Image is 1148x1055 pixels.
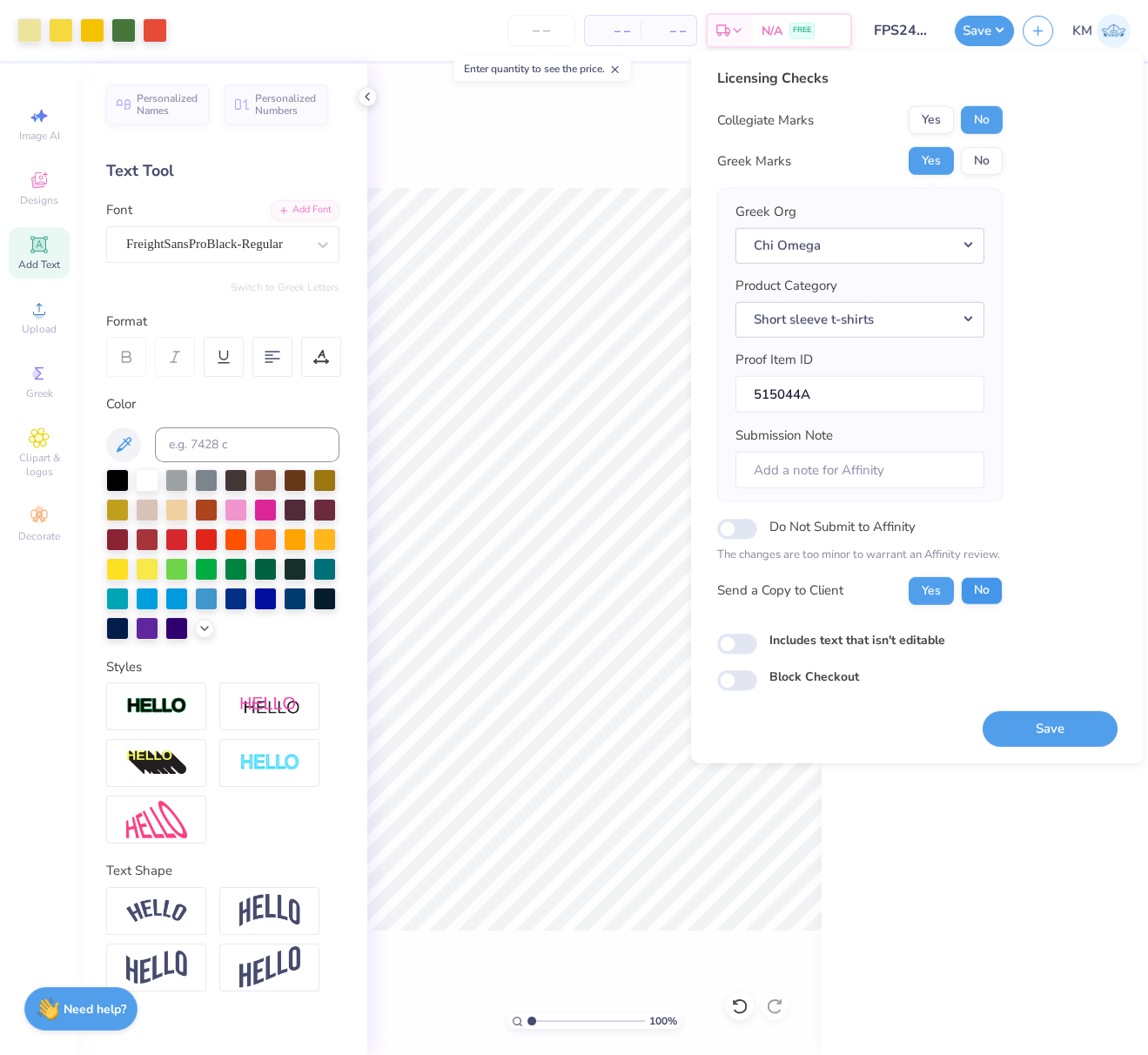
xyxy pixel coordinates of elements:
label: Includes text that isn't editable [769,630,945,648]
label: Submission Note [735,426,833,446]
img: 3d Illusion [126,749,187,777]
button: Chi Omega [735,227,984,263]
span: Upload [22,322,57,336]
span: – – [651,22,686,40]
label: Proof Item ID [735,350,813,370]
span: Greek [26,386,53,400]
span: – – [595,22,630,40]
div: Text Shape [106,861,339,881]
span: Decorate [18,529,60,543]
span: FREE [793,24,811,37]
button: No [961,106,1003,134]
button: Yes [909,106,954,134]
span: Image AI [19,129,60,143]
img: Flag [126,951,187,984]
div: Text Tool [106,159,339,183]
label: Block Checkout [769,668,859,686]
div: Styles [106,657,339,677]
img: Negative Space [239,753,300,773]
button: Yes [909,576,954,604]
strong: Need help? [64,1001,126,1018]
div: Greek Marks [717,151,791,171]
span: Personalized Numbers [255,92,317,117]
span: Designs [20,193,58,207]
img: Arc [126,899,187,923]
label: Do Not Submit to Affinity [769,515,916,538]
button: Yes [909,147,954,175]
button: Save [983,710,1118,746]
input: Add a note for Affinity [735,451,984,488]
img: Rise [239,946,300,989]
div: Format [106,312,341,332]
img: Stroke [126,696,187,716]
span: Personalized Names [137,92,198,117]
input: – – [507,15,575,46]
span: KM [1072,21,1092,41]
label: Greek Org [735,202,796,222]
div: Color [106,394,339,414]
button: Save [955,16,1014,46]
img: Free Distort [126,801,187,838]
img: Katrina Mae Mijares [1097,14,1131,48]
a: KM [1072,14,1131,48]
button: Short sleeve t-shirts [735,301,984,337]
button: No [961,147,1003,175]
div: Collegiate Marks [717,111,814,131]
input: Untitled Design [861,13,946,48]
div: Licensing Checks [717,68,1003,89]
img: Arch [239,894,300,927]
p: The changes are too minor to warrant an Affinity review. [717,547,1003,564]
div: Send a Copy to Client [717,581,843,601]
div: Enter quantity to see the price. [454,57,631,81]
button: No [961,576,1003,604]
label: Product Category [735,276,837,296]
span: Clipart & logos [9,451,70,479]
span: 100 % [649,1013,677,1029]
input: e.g. 7428 c [155,427,339,462]
label: Font [106,200,132,220]
span: N/A [762,22,782,40]
button: Switch to Greek Letters [231,280,339,294]
img: Shadow [239,695,300,717]
div: Add Font [271,200,339,220]
span: Add Text [18,258,60,272]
